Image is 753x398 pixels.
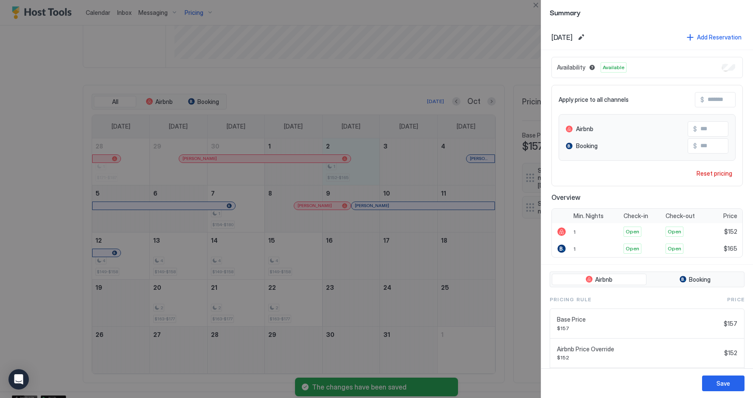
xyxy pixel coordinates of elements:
span: Check-in [624,212,648,220]
div: tab-group [550,272,745,288]
span: $152 [724,228,737,235]
span: [DATE] [551,33,573,42]
span: Available [603,64,624,71]
span: Airbnb Price Override [557,345,721,353]
span: Base Price [557,316,720,323]
span: Booking [576,142,598,150]
span: Open [626,228,639,235]
div: Reset pricing [697,169,732,178]
div: Save [716,379,730,388]
span: $152 [724,349,737,357]
span: Overview [551,193,743,202]
span: $157 [724,320,737,328]
span: Price [727,296,745,303]
span: Open [668,228,681,235]
button: Booking [648,274,743,286]
span: Open [668,245,681,252]
span: Apply price to all channels [559,96,629,104]
span: $ [700,96,704,104]
button: Add Reservation [686,31,743,43]
span: $165 [724,245,737,252]
span: Airbnb [576,125,593,133]
button: Blocked dates override all pricing rules and remain unavailable until manually unblocked [587,62,597,73]
span: Availability [557,64,585,71]
button: Save [702,376,745,391]
span: Summary [550,7,745,17]
span: $ [693,125,697,133]
span: Airbnb [595,276,613,283]
span: Pricing Rule [550,296,591,303]
span: $157 [557,325,720,331]
span: 1 [573,229,576,235]
span: $152 [557,354,721,361]
div: Open Intercom Messenger [8,369,29,390]
span: Check-out [666,212,695,220]
span: Price [723,212,737,220]
span: Open [626,245,639,252]
button: Reset pricing [693,168,736,179]
button: Airbnb [552,274,646,286]
button: Edit date range [576,32,586,42]
div: Add Reservation [697,33,742,42]
span: Booking [689,276,711,283]
span: 1 [573,246,576,252]
span: $ [693,142,697,150]
span: Min. Nights [573,212,604,220]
